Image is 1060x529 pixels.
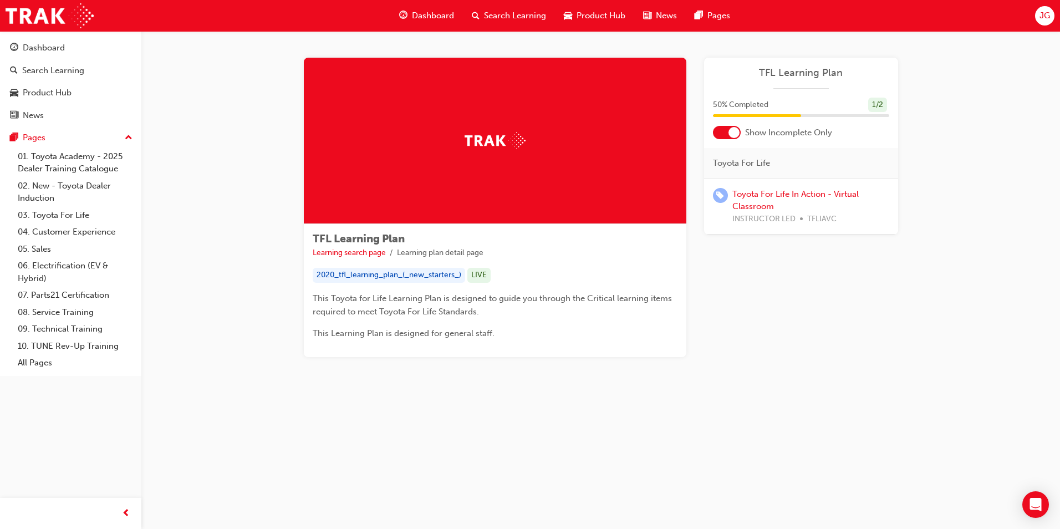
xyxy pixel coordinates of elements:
span: Toyota For Life [713,157,770,170]
a: Dashboard [4,38,137,58]
a: Toyota For Life In Action - Virtual Classroom [732,189,859,212]
div: 2020_tfl_learning_plan_(_new_starters_) [313,268,465,283]
a: News [4,105,137,126]
a: Product Hub [4,83,137,103]
span: JG [1039,9,1050,22]
span: TFLIAVC [807,213,837,226]
span: TFL Learning Plan [313,232,405,245]
button: Pages [4,128,137,148]
span: Show Incomplete Only [745,126,832,139]
a: All Pages [13,354,137,372]
a: 01. Toyota Academy - 2025 Dealer Training Catalogue [13,148,137,177]
span: This Learning Plan is designed for general staff. [313,328,495,338]
a: TFL Learning Plan [713,67,889,79]
a: 06. Electrification (EV & Hybrid) [13,257,137,287]
span: Dashboard [412,9,454,22]
a: Learning search page [313,248,386,257]
span: prev-icon [122,507,130,521]
div: Pages [23,131,45,144]
a: 07. Parts21 Certification [13,287,137,304]
a: guage-iconDashboard [390,4,463,27]
span: pages-icon [10,133,18,143]
span: INSTRUCTOR LED [732,213,796,226]
span: search-icon [472,9,480,23]
button: DashboardSearch LearningProduct HubNews [4,35,137,128]
div: Product Hub [23,87,72,99]
span: news-icon [643,9,651,23]
img: Trak [6,3,94,28]
a: Search Learning [4,60,137,81]
span: car-icon [564,9,572,23]
div: Open Intercom Messenger [1022,491,1049,518]
span: news-icon [10,111,18,121]
span: guage-icon [10,43,18,53]
li: Learning plan detail page [397,247,483,260]
div: Search Learning [22,64,84,77]
a: 02. New - Toyota Dealer Induction [13,177,137,207]
span: learningRecordVerb_ENROLL-icon [713,188,728,203]
a: news-iconNews [634,4,686,27]
div: 1 / 2 [868,98,887,113]
span: Pages [707,9,730,22]
span: guage-icon [399,9,407,23]
a: car-iconProduct Hub [555,4,634,27]
a: 09. Technical Training [13,321,137,338]
a: 08. Service Training [13,304,137,321]
span: search-icon [10,66,18,76]
a: 03. Toyota For Life [13,207,137,224]
div: LIVE [467,268,491,283]
a: 04. Customer Experience [13,223,137,241]
span: Product Hub [577,9,625,22]
img: Trak [465,132,526,149]
a: 10. TUNE Rev-Up Training [13,338,137,355]
span: This Toyota for Life Learning Plan is designed to guide you through the Critical learning items r... [313,293,674,317]
span: pages-icon [695,9,703,23]
div: News [23,109,44,122]
button: JG [1035,6,1054,26]
span: car-icon [10,88,18,98]
a: pages-iconPages [686,4,739,27]
span: News [656,9,677,22]
span: 50 % Completed [713,99,768,111]
a: search-iconSearch Learning [463,4,555,27]
span: up-icon [125,131,132,145]
div: Dashboard [23,42,65,54]
span: Search Learning [484,9,546,22]
a: 05. Sales [13,241,137,258]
